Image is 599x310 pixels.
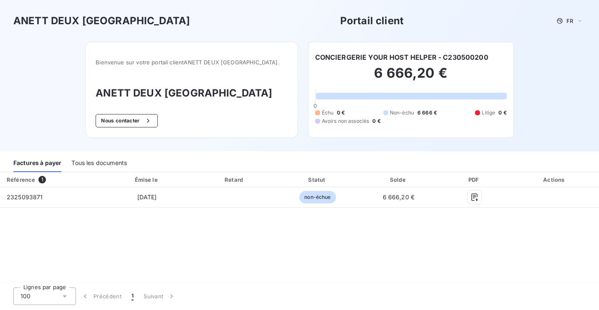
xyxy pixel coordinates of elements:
div: Retard [195,175,275,184]
span: 6 666,20 € [383,193,415,201]
span: 0 € [372,117,380,125]
div: Tous les documents [71,155,127,172]
button: Nous contacter [96,114,157,127]
span: 1 [38,176,46,183]
span: FR [566,18,573,24]
div: PDF [440,175,509,184]
span: 1 [131,292,134,300]
span: 0 € [337,109,345,117]
h2: 6 666,20 € [315,65,507,90]
span: 6 666 € [417,109,437,117]
span: Échu [322,109,334,117]
h6: CONCIERGERIE YOUR HOST HELPER - C230500200 [315,52,488,62]
button: Précédent [76,287,126,305]
h3: ANETT DEUX [GEOGRAPHIC_DATA] [96,86,287,101]
div: Actions [512,175,597,184]
button: 1 [126,287,139,305]
span: 2325093871 [7,193,43,201]
div: Solde [360,175,437,184]
span: Bienvenue sur votre portail client ANETT DEUX [GEOGRAPHIC_DATA] . [96,59,287,66]
button: Suivant [139,287,181,305]
span: Avoirs non associés [322,117,369,125]
span: 0 [313,102,317,109]
div: Référence [7,176,35,183]
div: Factures à payer [13,155,61,172]
h3: ANETT DEUX [GEOGRAPHIC_DATA] [13,13,190,28]
span: [DATE] [137,193,157,201]
span: Litige [482,109,495,117]
div: Statut [278,175,357,184]
h3: Portail client [340,13,404,28]
span: Non-échu [390,109,414,117]
span: 100 [20,292,30,300]
span: 0 € [498,109,506,117]
div: Émise le [103,175,191,184]
span: non-échue [299,191,336,203]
